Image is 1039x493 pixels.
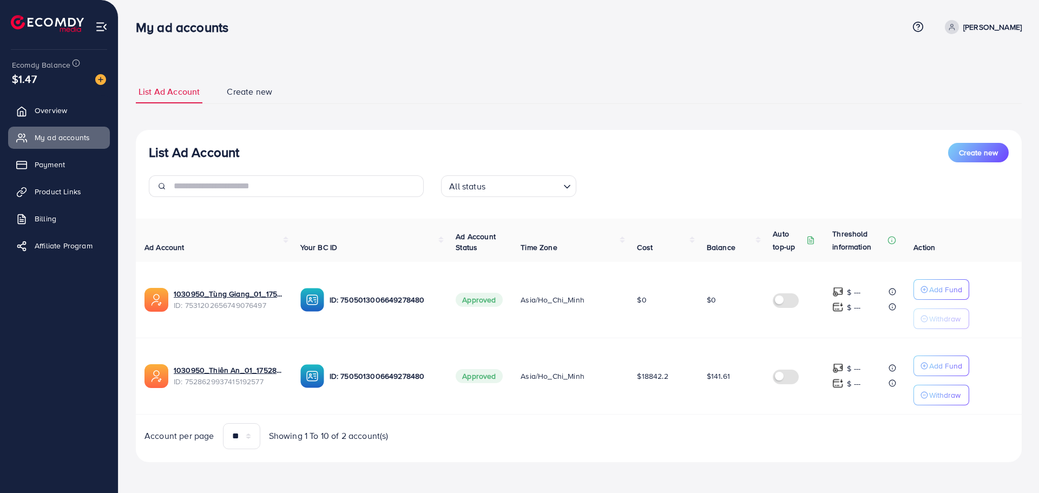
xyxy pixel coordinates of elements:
[149,144,239,160] h3: List Ad Account
[929,312,961,325] p: Withdraw
[963,21,1022,34] p: [PERSON_NAME]
[913,279,969,300] button: Add Fund
[489,176,559,194] input: Search for option
[637,294,646,305] span: $0
[929,359,962,372] p: Add Fund
[913,308,969,329] button: Withdraw
[174,288,283,299] a: 1030950_Tùng Giang_01_1753494771254
[456,369,502,383] span: Approved
[929,389,961,402] p: Withdraw
[144,430,214,442] span: Account per page
[847,286,860,299] p: $ ---
[521,242,557,253] span: Time Zone
[35,132,90,143] span: My ad accounts
[11,15,84,32] img: logo
[174,288,283,311] div: <span class='underline'>1030950_Tùng Giang_01_1753494771254</span></br>7531202656749076497
[948,143,1009,162] button: Create new
[144,364,168,388] img: ic-ads-acc.e4c84228.svg
[707,371,730,382] span: $141.61
[330,370,439,383] p: ID: 7505013006649278480
[832,363,844,374] img: top-up amount
[8,208,110,229] a: Billing
[773,227,804,253] p: Auto top-up
[12,71,37,87] span: $1.47
[847,362,860,375] p: $ ---
[832,378,844,389] img: top-up amount
[174,365,283,387] div: <span class='underline'>1030950_Thiên An_01_1752895762323</span></br>7528629937415192577
[913,385,969,405] button: Withdraw
[941,20,1022,34] a: [PERSON_NAME]
[847,377,860,390] p: $ ---
[35,105,67,116] span: Overview
[330,293,439,306] p: ID: 7505013006649278480
[136,19,237,35] h3: My ad accounts
[300,242,338,253] span: Your BC ID
[913,356,969,376] button: Add Fund
[521,371,584,382] span: Asia/Ho_Chi_Minh
[913,242,935,253] span: Action
[8,154,110,175] a: Payment
[959,147,998,158] span: Create new
[707,242,735,253] span: Balance
[993,444,1031,485] iframe: Chat
[35,186,81,197] span: Product Links
[456,231,496,253] span: Ad Account Status
[8,127,110,148] a: My ad accounts
[35,159,65,170] span: Payment
[300,288,324,312] img: ic-ba-acc.ded83a64.svg
[300,364,324,388] img: ic-ba-acc.ded83a64.svg
[847,301,860,314] p: $ ---
[637,371,668,382] span: $18842.2
[12,60,70,70] span: Ecomdy Balance
[8,235,110,257] a: Affiliate Program
[447,179,488,194] span: All status
[95,21,108,33] img: menu
[174,376,283,387] span: ID: 7528629937415192577
[832,286,844,298] img: top-up amount
[144,242,185,253] span: Ad Account
[174,365,283,376] a: 1030950_Thiên An_01_1752895762323
[35,213,56,224] span: Billing
[227,86,272,98] span: Create new
[269,430,389,442] span: Showing 1 To 10 of 2 account(s)
[832,227,885,253] p: Threshold information
[8,100,110,121] a: Overview
[456,293,502,307] span: Approved
[35,240,93,251] span: Affiliate Program
[521,294,584,305] span: Asia/Ho_Chi_Minh
[929,283,962,296] p: Add Fund
[441,175,576,197] div: Search for option
[8,181,110,202] a: Product Links
[139,86,200,98] span: List Ad Account
[174,300,283,311] span: ID: 7531202656749076497
[144,288,168,312] img: ic-ads-acc.e4c84228.svg
[707,294,716,305] span: $0
[832,301,844,313] img: top-up amount
[637,242,653,253] span: Cost
[95,74,106,85] img: image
